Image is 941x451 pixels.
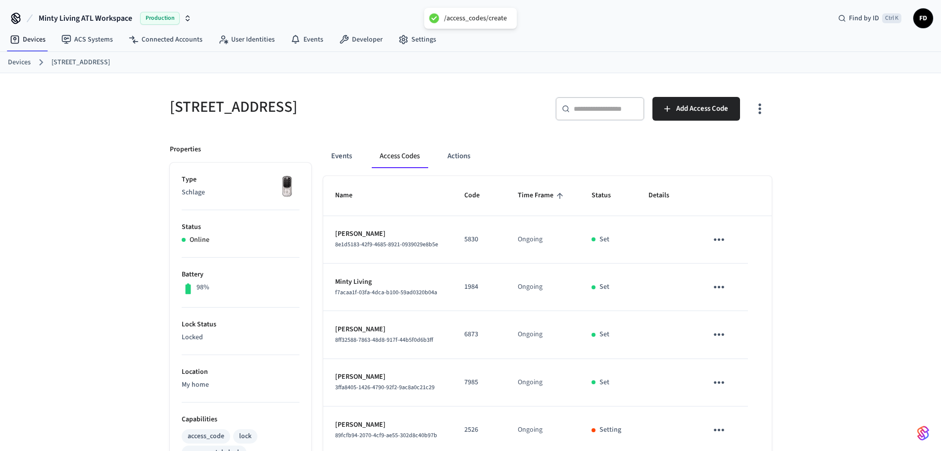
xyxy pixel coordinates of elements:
div: lock [239,431,251,442]
td: Ongoing [506,359,580,406]
span: Name [335,188,365,203]
span: Time Frame [518,188,566,203]
a: Connected Accounts [121,31,210,48]
p: Set [599,282,609,292]
p: Location [182,367,299,377]
p: 5830 [464,234,494,245]
p: 7985 [464,377,494,388]
a: Devices [8,57,31,68]
span: Production [140,12,180,25]
div: ant example [323,144,772,168]
p: Setting [599,425,621,435]
p: Properties [170,144,201,155]
span: Minty Living ATL Workspace [39,12,132,24]
a: Events [283,31,331,48]
span: f7acaa1f-03fa-4dca-b100-59ad0320b04a [335,288,437,297]
p: [PERSON_NAME] [335,229,441,239]
p: My home [182,380,299,390]
span: Status [592,188,624,203]
p: 2526 [464,425,494,435]
img: SeamLogoGradient.69752ec5.svg [917,425,929,441]
span: Ctrl K [882,13,901,23]
p: [PERSON_NAME] [335,420,441,430]
p: 1984 [464,282,494,292]
button: Access Codes [372,144,428,168]
p: Status [182,222,299,232]
button: Add Access Code [652,97,740,121]
div: access_code [188,431,224,442]
a: Developer [331,31,391,48]
span: 3ffa8405-1426-4790-92f2-9ac8a0c21c29 [335,383,435,392]
p: [PERSON_NAME] [335,324,441,335]
div: Find by IDCtrl K [830,9,909,27]
a: [STREET_ADDRESS] [51,57,110,68]
td: Ongoing [506,216,580,264]
p: 98% [197,282,209,293]
h5: [STREET_ADDRESS] [170,97,465,117]
span: Code [464,188,493,203]
span: 89fcfb94-2070-4cf9-ae55-302d8c40b97b [335,431,437,440]
p: Online [190,235,209,245]
p: 6873 [464,329,494,340]
button: FD [913,8,933,28]
a: User Identities [210,31,283,48]
span: Find by ID [849,13,879,23]
p: Lock Status [182,319,299,330]
p: Set [599,329,609,340]
button: Events [323,144,360,168]
span: Details [648,188,682,203]
p: Locked [182,332,299,343]
p: Capabilities [182,414,299,425]
img: Yale Assure Touchscreen Wifi Smart Lock, Satin Nickel, Front [275,175,299,199]
span: 8ff32588-7863-48d8-917f-44b5f0d6b3ff [335,336,433,344]
div: /access_codes/create [444,14,507,23]
a: Settings [391,31,444,48]
p: Set [599,234,609,245]
td: Ongoing [506,311,580,359]
span: FD [914,9,932,27]
a: ACS Systems [53,31,121,48]
p: Type [182,175,299,185]
button: Actions [440,144,478,168]
p: Battery [182,270,299,280]
td: Ongoing [506,264,580,311]
p: Minty Living [335,277,441,287]
a: Devices [2,31,53,48]
p: Schlage [182,187,299,198]
p: Set [599,377,609,388]
p: [PERSON_NAME] [335,372,441,382]
span: 8e1d5183-42f9-4685-8921-0939029e8b5e [335,240,438,249]
span: Add Access Code [676,102,728,115]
